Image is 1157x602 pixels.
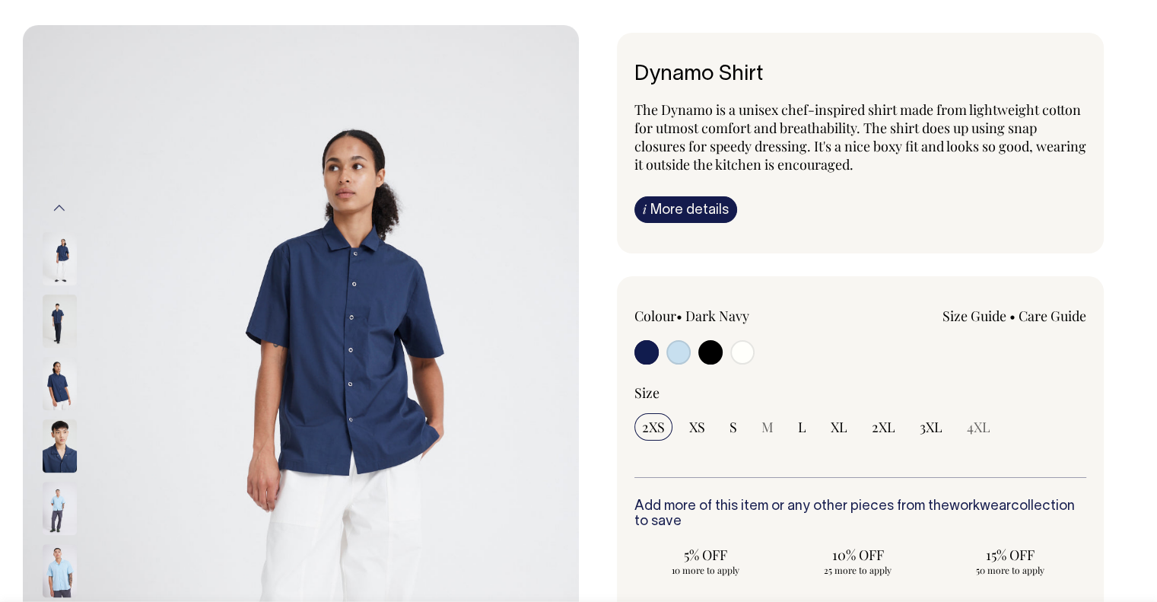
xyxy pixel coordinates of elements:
label: Dark Navy [685,307,749,325]
span: 2XL [872,418,895,436]
a: Size Guide [942,307,1006,325]
span: The Dynamo is a unisex chef-inspired shirt made from lightweight cotton for utmost comfort and br... [634,100,1086,174]
h6: Dynamo Shirt [634,63,1087,87]
div: Size [634,384,1087,402]
input: M [754,413,781,441]
span: XL [831,418,847,436]
input: XS [682,413,713,441]
input: S [722,413,745,441]
a: Care Guide [1019,307,1086,325]
span: L [798,418,806,436]
span: 25 more to apply [794,564,922,576]
span: • [1009,307,1016,325]
h6: Add more of this item or any other pieces from the collection to save [634,499,1087,530]
input: 15% OFF 50 more to apply [939,541,1082,581]
input: 2XL [864,413,903,441]
input: L [790,413,814,441]
button: Previous [48,191,71,225]
input: 2XS [634,413,672,441]
span: 3XL [920,418,942,436]
span: 10 more to apply [642,564,770,576]
span: 2XS [642,418,665,436]
span: XS [689,418,705,436]
img: dark-navy [43,419,77,473]
img: true-blue [43,544,77,597]
span: 4XL [967,418,990,436]
span: 50 more to apply [946,564,1074,576]
input: 3XL [912,413,950,441]
img: dark-navy [43,357,77,410]
span: i [643,201,647,217]
span: • [676,307,682,325]
img: dark-navy [43,295,77,348]
input: 10% OFF 25 more to apply [787,541,930,581]
img: dark-navy [43,232,77,285]
input: 4XL [959,413,998,441]
a: workwear [949,500,1011,513]
span: 15% OFF [946,546,1074,564]
span: 5% OFF [642,546,770,564]
span: 10% OFF [794,546,922,564]
span: M [761,418,774,436]
input: XL [823,413,855,441]
span: S [729,418,737,436]
div: Colour [634,307,815,325]
a: iMore details [634,196,737,223]
img: true-blue [43,482,77,535]
input: 5% OFF 10 more to apply [634,541,777,581]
